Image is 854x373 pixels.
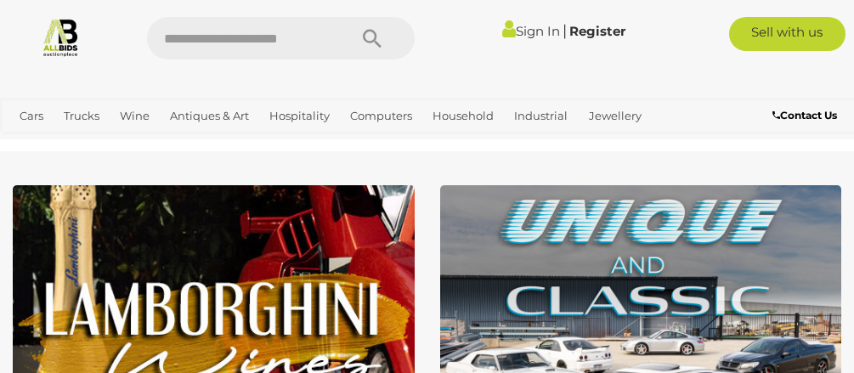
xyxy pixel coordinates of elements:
[729,17,846,51] a: Sell with us
[41,17,81,57] img: Allbids.com.au
[582,102,648,130] a: Jewellery
[57,102,106,130] a: Trucks
[163,102,256,130] a: Antiques & Art
[13,130,59,158] a: Office
[343,102,419,130] a: Computers
[113,102,156,130] a: Wine
[502,23,560,39] a: Sign In
[65,130,114,158] a: Sports
[263,102,337,130] a: Hospitality
[772,106,841,125] a: Contact Us
[563,21,567,40] span: |
[330,17,415,59] button: Search
[121,130,255,158] a: [GEOGRAPHIC_DATA]
[13,102,50,130] a: Cars
[507,102,574,130] a: Industrial
[426,102,501,130] a: Household
[569,23,625,39] a: Register
[772,109,837,122] b: Contact Us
